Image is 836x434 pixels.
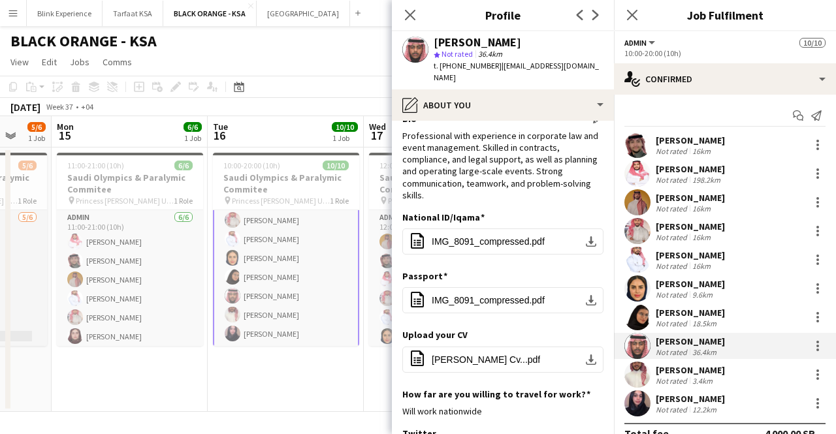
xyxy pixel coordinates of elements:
app-card-role: Admin6/611:00-21:00 (10h)[PERSON_NAME][PERSON_NAME][PERSON_NAME][PERSON_NAME][PERSON_NAME][PERSON... [57,210,203,349]
div: Not rated [656,405,690,414]
button: Blink Experience [27,1,103,26]
h3: National ID/Iqama [402,211,485,223]
h3: Saudi Olympics & Paralymic Commitee [369,172,515,195]
div: 12.2km [690,405,719,414]
div: Not rated [656,318,690,328]
app-job-card: 12:00-22:00 (10h)10/10Saudi Olympics & Paralymic Commitee Princess [PERSON_NAME] University1 Role... [369,153,515,346]
span: Wed [369,121,386,132]
div: [PERSON_NAME] [656,307,725,318]
div: 16km [690,146,713,156]
span: 1 Role [18,196,37,206]
span: Week 37 [43,102,76,112]
button: Tarfaat KSA [103,1,163,26]
div: 16km [690,232,713,242]
span: [PERSON_NAME] Cv...pdf [432,354,540,365]
div: Not rated [656,347,690,357]
span: 10:00-20:00 (10h) [223,161,280,170]
span: IMG_8091_compressed.pdf [432,295,545,305]
div: [PERSON_NAME] [656,163,725,175]
button: BLACK ORANGE - KSA [163,1,257,26]
div: [PERSON_NAME] [656,221,725,232]
span: 12:00-22:00 (10h) [379,161,436,170]
span: 5/6 [18,161,37,170]
span: 11:00-21:00 (10h) [67,161,124,170]
div: [PERSON_NAME] [656,393,725,405]
span: Mon [57,121,74,132]
span: | [EMAIL_ADDRESS][DOMAIN_NAME] [434,61,599,82]
span: 1 Role [174,196,193,206]
a: Comms [97,54,137,70]
div: Not rated [656,175,690,185]
h3: Saudi Olympics & Paralymic Commitee [213,172,359,195]
span: Jobs [70,56,89,68]
span: Edit [42,56,57,68]
div: [DATE] [10,101,40,114]
button: [GEOGRAPHIC_DATA] [257,1,350,26]
span: 6/6 [174,161,193,170]
app-card-role: 10:00-20:00 (10h)[PERSON_NAME][PERSON_NAME][PERSON_NAME][PERSON_NAME][PERSON_NAME][PERSON_NAME][P... [213,131,359,348]
div: 3.4km [690,376,715,386]
div: [PERSON_NAME] [656,278,725,290]
span: 16 [211,128,228,143]
span: 5/6 [27,122,46,132]
div: [PERSON_NAME] [656,134,725,146]
a: Edit [37,54,62,70]
span: 17 [367,128,386,143]
div: [PERSON_NAME] [656,192,725,204]
span: t. [PHONE_NUMBER] [434,61,502,70]
h3: Passport [402,270,447,282]
div: +04 [81,102,93,112]
div: 9.6km [690,290,715,300]
h3: Job Fulfilment [614,7,836,23]
span: Comms [103,56,132,68]
span: 10/10 [799,38,826,48]
div: 10:00-20:00 (10h) [624,48,826,58]
span: 36.4km [475,49,505,59]
h3: Profile [392,7,614,23]
span: 10/10 [323,161,349,170]
div: Confirmed [614,63,836,95]
div: 18.5km [690,318,719,328]
div: 1 Job [28,133,45,143]
h3: Saudi Olympics & Paralymic Commitee [57,172,203,195]
div: [PERSON_NAME] [434,37,521,48]
div: Not rated [656,376,690,386]
span: View [10,56,29,68]
h3: How far are you willing to travel for work? [402,388,590,400]
span: Princess [PERSON_NAME] University [76,196,174,206]
app-job-card: 11:00-21:00 (10h)6/6Saudi Olympics & Paralymic Commitee Princess [PERSON_NAME] University1 RoleAd... [57,153,203,346]
h1: BLACK ORANGE - KSA [10,31,157,51]
div: 1 Job [332,133,357,143]
button: IMG_8091_compressed.pdf [402,287,603,313]
app-job-card: 10:00-20:00 (10h)10/10Saudi Olympics & Paralymic Commitee Princess [PERSON_NAME] University1 Role... [213,153,359,346]
a: View [5,54,34,70]
span: 15 [55,128,74,143]
span: 10/10 [332,122,358,132]
div: 1 Job [184,133,201,143]
div: 198.2km [690,175,723,185]
div: [PERSON_NAME] [656,364,725,376]
button: [PERSON_NAME] Cv...pdf [402,347,603,373]
h3: Upload your CV [402,329,468,341]
div: Not rated [656,146,690,156]
div: [PERSON_NAME] [656,335,725,347]
div: Not rated [656,290,690,300]
button: IMG_8091_compressed.pdf [402,228,603,255]
a: Jobs [65,54,95,70]
div: Not rated [656,232,690,242]
button: Admin [624,38,657,48]
app-card-role: Admin10/1012:00-22:00 (10h)[PERSON_NAME][PERSON_NAME][PERSON_NAME][PERSON_NAME][PERSON_NAME][PERS... [369,210,515,425]
span: Princess [PERSON_NAME] University [232,196,330,206]
div: 16km [690,261,713,271]
div: 36.4km [690,347,719,357]
span: IMG_8091_compressed.pdf [432,236,545,247]
div: About you [392,89,614,121]
span: 6/6 [184,122,202,132]
span: Admin [624,38,647,48]
div: 16km [690,204,713,213]
span: Princess [PERSON_NAME] University [388,196,486,206]
div: Professional with experience in corporate law and event management. Skilled in contracts, complia... [402,130,603,201]
div: Will work nationwide [402,405,603,417]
